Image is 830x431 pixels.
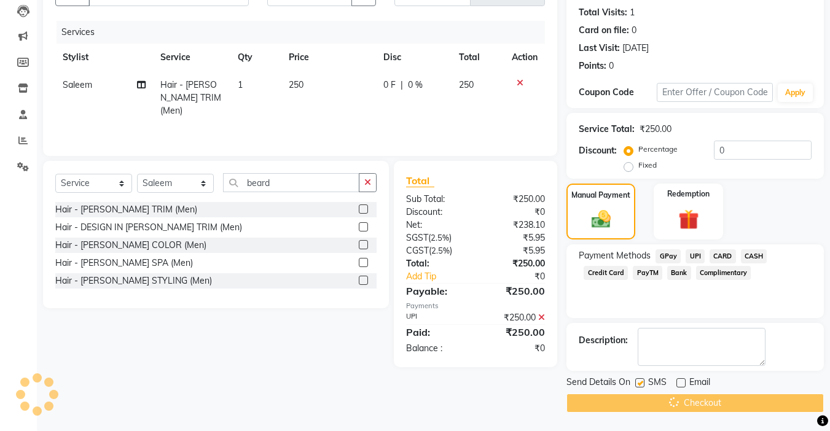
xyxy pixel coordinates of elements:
[579,86,656,99] div: Coupon Code
[579,144,617,157] div: Discount:
[55,274,212,287] div: Hair - [PERSON_NAME] STYLING (Men)
[476,284,554,298] div: ₹250.00
[452,44,505,71] th: Total
[584,266,628,280] span: Credit Card
[489,270,555,283] div: ₹0
[397,270,488,283] a: Add Tip
[55,203,197,216] div: Hair - [PERSON_NAME] TRIM (Men)
[579,123,635,136] div: Service Total:
[153,44,230,71] th: Service
[640,123,671,136] div: ₹250.00
[609,60,614,72] div: 0
[630,6,635,19] div: 1
[281,44,376,71] th: Price
[579,249,651,262] span: Payment Methods
[741,249,767,263] span: CASH
[696,266,751,280] span: Complimentary
[406,174,434,187] span: Total
[289,79,303,90] span: 250
[638,144,678,155] label: Percentage
[401,79,403,91] span: |
[476,325,554,340] div: ₹250.00
[571,190,630,201] label: Manual Payment
[638,160,657,171] label: Fixed
[223,173,359,192] input: Search or Scan
[504,44,545,71] th: Action
[622,42,649,55] div: [DATE]
[657,83,773,102] input: Enter Offer / Coupon Code
[476,219,554,231] div: ₹238.10
[672,207,705,232] img: _gift.svg
[648,376,667,391] span: SMS
[579,42,620,55] div: Last Visit:
[160,79,221,116] span: Hair - [PERSON_NAME] TRIM (Men)
[667,188,710,200] label: Redemption
[383,79,396,91] span: 0 F
[397,244,476,257] div: ( )
[686,249,705,263] span: UPI
[579,60,606,72] div: Points:
[397,206,476,219] div: Discount:
[476,231,554,244] div: ₹5.95
[397,342,476,355] div: Balance :
[57,21,554,44] div: Services
[667,266,691,280] span: Bank
[397,284,476,298] div: Payable:
[579,334,628,347] div: Description:
[476,193,554,206] div: ₹250.00
[397,257,476,270] div: Total:
[476,257,554,270] div: ₹250.00
[406,245,429,256] span: CGST
[585,208,617,230] img: _cash.svg
[406,301,545,311] div: Payments
[476,206,554,219] div: ₹0
[632,24,636,37] div: 0
[63,79,92,90] span: Saleem
[710,249,736,263] span: CARD
[397,193,476,206] div: Sub Total:
[376,44,452,71] th: Disc
[408,79,423,91] span: 0 %
[397,325,476,340] div: Paid:
[579,24,629,37] div: Card on file:
[397,219,476,231] div: Net:
[579,6,627,19] div: Total Visits:
[55,44,153,71] th: Stylist
[406,232,428,243] span: SGST
[566,376,630,391] span: Send Details On
[476,244,554,257] div: ₹5.95
[476,311,554,324] div: ₹250.00
[397,231,476,244] div: ( )
[431,246,450,255] span: 2.5%
[55,239,206,252] div: Hair - [PERSON_NAME] COLOR (Men)
[459,79,474,90] span: 250
[55,221,242,234] div: Hair - DESIGN IN [PERSON_NAME] TRIM (Men)
[230,44,281,71] th: Qty
[656,249,681,263] span: GPay
[633,266,662,280] span: PayTM
[476,342,554,355] div: ₹0
[55,257,193,270] div: Hair - [PERSON_NAME] SPA (Men)
[238,79,243,90] span: 1
[689,376,710,391] span: Email
[778,83,813,102] button: Apply
[431,233,449,243] span: 2.5%
[397,311,476,324] div: UPI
